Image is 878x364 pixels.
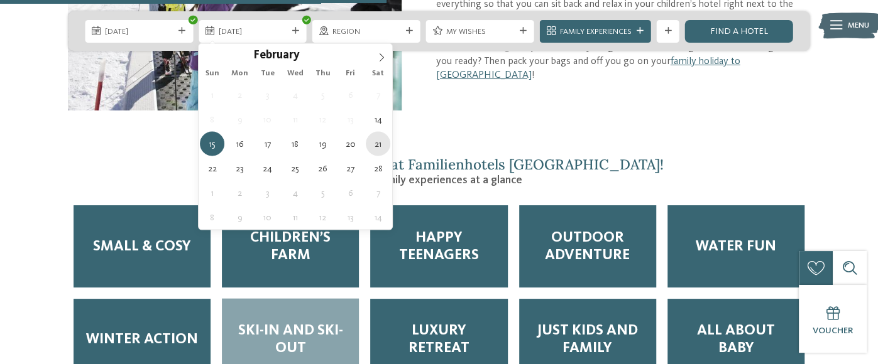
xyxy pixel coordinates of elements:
span: February 14, 2026 [366,107,390,132]
span: [DATE] [219,26,287,38]
span: February 16, 2026 [228,132,252,156]
span: March 10, 2026 [255,205,280,230]
span: Just Kids and Family [530,322,645,357]
span: March 9, 2026 [228,205,252,230]
input: Year [300,48,341,62]
span: Our family experiences at a glance [356,174,522,186]
span: All about Baby [679,322,793,357]
span: Ski-in and Ski-out [233,322,348,357]
span: Winter Action [86,331,198,348]
span: February 18, 2026 [283,132,307,156]
span: My wishes [446,26,514,38]
span: February 2, 2026 [228,83,252,107]
span: February 22, 2026 [200,156,224,181]
span: February 6, 2026 [338,83,363,107]
span: February [253,50,300,62]
span: February 1, 2026 [200,83,224,107]
span: March 1, 2026 [200,181,224,205]
span: March 7, 2026 [366,181,390,205]
span: Voucher [812,326,853,335]
span: Small & Cosy [93,238,191,255]
span: March 2, 2026 [228,181,252,205]
span: February 13, 2026 [338,107,363,132]
span: February 17, 2026 [255,132,280,156]
span: February 9, 2026 [228,107,252,132]
span: Family Experiences [559,26,631,38]
span: Luxury Retreat [381,322,496,357]
span: February 11, 2026 [283,107,307,132]
span: February 21, 2026 [366,132,390,156]
span: March 5, 2026 [310,181,335,205]
span: Sat [365,70,392,78]
span: Happy Teenagers [381,229,496,264]
span: Water Fun [696,238,776,255]
span: February 12, 2026 [310,107,335,132]
span: Outdoor Adventure [530,229,645,264]
span: [DATE] [105,26,173,38]
span: February 26, 2026 [310,156,335,181]
a: Voucher [799,285,867,353]
span: February 19, 2026 [310,132,335,156]
span: February 28, 2026 [366,156,390,181]
span: Your wish? Our command at Familienhotels [GEOGRAPHIC_DATA]! [214,155,664,173]
span: Wed [282,70,309,78]
a: Find a hotel [685,20,793,43]
span: February 3, 2026 [255,83,280,107]
span: Sun [199,70,226,78]
span: March 14, 2026 [366,205,390,230]
span: March 6, 2026 [338,181,363,205]
span: Children’s Farm [233,229,348,264]
span: March 4, 2026 [283,181,307,205]
span: March 11, 2026 [283,205,307,230]
span: Fri [337,70,365,78]
span: February 8, 2026 [200,107,224,132]
span: February 7, 2026 [366,83,390,107]
span: February 25, 2026 [283,156,307,181]
span: Mon [226,70,254,78]
span: February 10, 2026 [255,107,280,132]
span: March 13, 2026 [338,205,363,230]
span: Thu [309,70,337,78]
span: March 8, 2026 [200,205,224,230]
span: March 12, 2026 [310,205,335,230]
span: February 4, 2026 [283,83,307,107]
span: February 5, 2026 [310,83,335,107]
span: February 23, 2026 [228,156,252,181]
span: March 3, 2026 [255,181,280,205]
span: February 27, 2026 [338,156,363,181]
span: February 24, 2026 [255,156,280,181]
span: February 20, 2026 [338,132,363,156]
span: Tue [254,70,282,78]
span: February 15, 2026 [200,132,224,156]
span: Region [332,26,401,38]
